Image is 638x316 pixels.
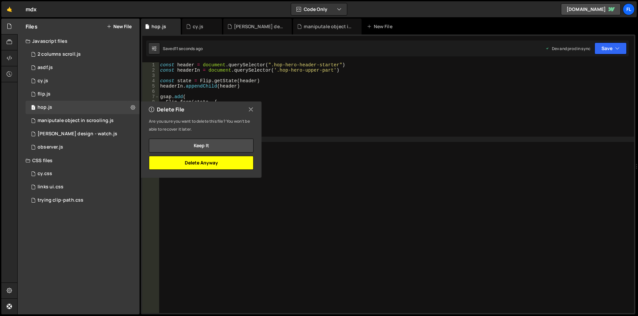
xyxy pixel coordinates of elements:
[142,68,159,73] div: 2
[26,194,140,207] div: 14087/36400.css
[367,23,395,30] div: New File
[26,114,140,127] div: 14087/36120.js
[291,3,347,15] button: Code Only
[26,23,38,30] h2: Files
[561,3,621,15] a: [DOMAIN_NAME]
[149,106,184,113] h2: Delete File
[38,65,53,71] div: asdf.js
[26,88,140,101] div: 14087/37273.js
[149,139,254,153] button: Keep it
[175,46,203,51] div: 11 seconds ago
[623,3,635,15] a: fl
[142,99,159,105] div: 8
[26,48,140,61] div: 14087/36530.js
[142,62,159,68] div: 1
[1,1,18,17] a: 🤙
[142,94,159,99] div: 7
[26,61,140,74] div: 14087/43937.js
[38,91,51,97] div: flip.js
[163,46,203,51] div: Saved
[142,84,159,89] div: 5
[26,167,140,180] div: 14087/44196.css
[38,131,117,137] div: [PERSON_NAME] design - watch.js
[107,24,132,29] button: New File
[594,42,627,54] button: Save
[304,23,354,30] div: maniputale object in scrooling.js
[38,51,81,57] div: 2 columns scroll.js
[152,23,166,30] div: hop.js
[142,89,159,94] div: 6
[142,73,159,78] div: 3
[142,78,159,84] div: 4
[38,197,83,203] div: trying clip-path.css
[18,34,140,48] div: Javascript files
[234,23,284,30] div: [PERSON_NAME] design - watch.js
[149,156,254,170] button: Delete Anyway
[545,46,590,51] div: Dev and prod in sync
[26,180,140,194] div: 14087/37841.css
[38,171,52,177] div: cy.css
[149,117,254,133] p: Are you sure you want to delete this file? You won’t be able to recover it later.
[26,127,140,141] div: 14087/35941.js
[38,144,63,150] div: observer.js
[26,101,140,114] div: 14087/44967.js
[26,74,140,88] div: 14087/44148.js
[193,23,203,30] div: cy.js
[38,184,63,190] div: links ui.css
[26,5,37,13] div: mdx
[26,141,140,154] div: 14087/36990.js
[38,104,52,110] div: hop.js
[38,78,48,84] div: cy.js
[38,118,114,124] div: maniputale object in scrooling.js
[18,154,140,167] div: CSS files
[31,105,35,111] span: 1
